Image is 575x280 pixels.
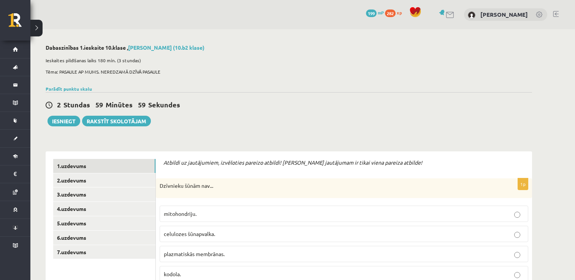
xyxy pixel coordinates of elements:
a: [PERSON_NAME] [480,11,528,18]
span: 59 [95,100,103,109]
em: Atbildi uz jautājumiem, izvēloties pareizo atbildi! [PERSON_NAME] jautājumam ir tikai viena parei... [163,159,422,166]
h2: Dabaszinības 1.ieskaite 10.klase , [46,44,532,51]
span: kodola. [164,271,181,277]
a: 3.uzdevums [53,187,155,201]
span: celulozes šūnapvalka. [164,230,215,237]
span: 59 [138,100,146,109]
a: Rakstīt skolotājam [82,116,151,126]
a: Rīgas 1. Tālmācības vidusskola [8,13,30,32]
p: Dzīvnieku šūnām nav... [160,182,490,190]
a: 282 xp [385,9,406,16]
span: Sekundes [148,100,180,109]
img: Samanta Niedre [468,11,475,19]
a: 7.uzdevums [53,245,155,259]
span: Stundas [63,100,90,109]
input: plazmatiskās membrānas. [514,252,520,258]
p: Ieskaites pildīšanas laiks 180 min. (3 stundas) [46,57,528,64]
span: 2 [57,100,61,109]
a: [PERSON_NAME] (10.b2 klase) [128,44,204,51]
a: 2.uzdevums [53,173,155,187]
a: 1.uzdevums [53,159,155,173]
a: 5.uzdevums [53,216,155,230]
span: 199 [366,9,377,17]
span: Minūtes [106,100,133,109]
input: kodola. [514,272,520,278]
p: Tēma: PASAULE AP MUMS. NEREDZAMĀ DZĪVĀ PASAULE [46,68,528,75]
p: 1p [518,178,528,190]
span: 282 [385,9,396,17]
input: mitohondriju. [514,212,520,218]
button: Iesniegt [48,116,80,126]
a: 199 mP [366,9,384,16]
span: xp [397,9,402,16]
span: mP [378,9,384,16]
input: celulozes šūnapvalka. [514,232,520,238]
span: mitohondriju. [164,210,196,217]
span: plazmatiskās membrānas. [164,250,225,257]
a: 6.uzdevums [53,231,155,245]
a: 4.uzdevums [53,202,155,216]
a: Parādīt punktu skalu [46,86,92,92]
